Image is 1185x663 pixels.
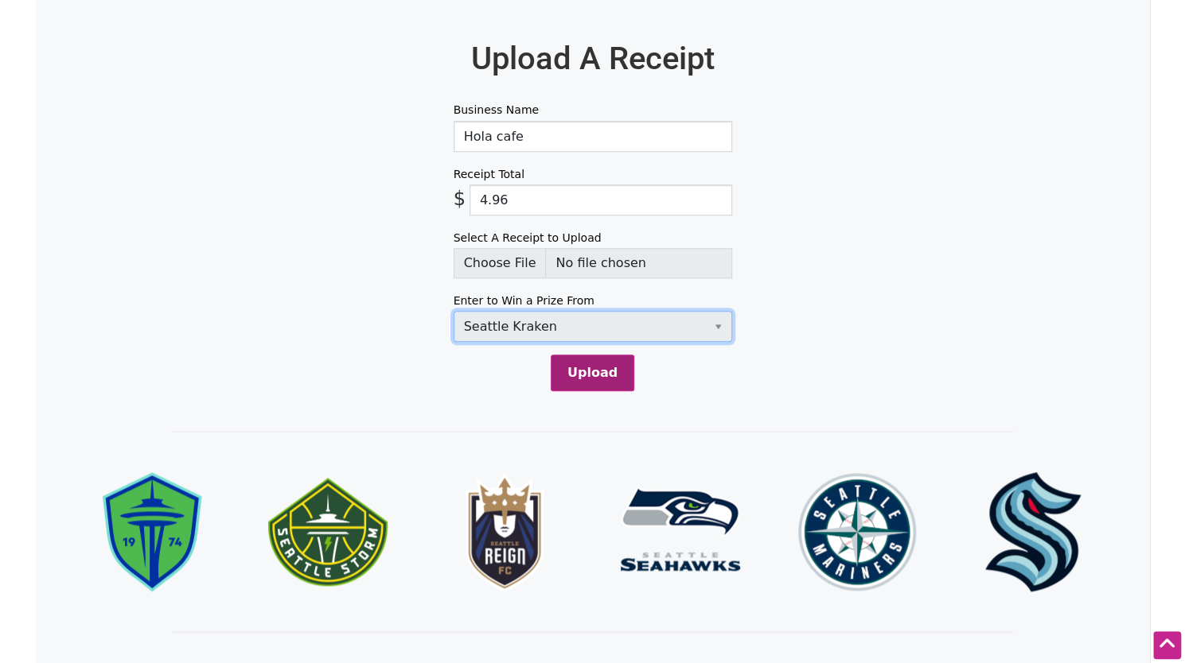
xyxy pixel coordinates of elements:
label: Business Name [454,100,732,120]
div: Scroll Back to Top [1153,631,1181,659]
span: $ [454,184,470,215]
button: Upload [551,355,634,391]
label: Select A Receipt to Upload [454,228,732,248]
label: Enter to Win a Prize From [454,291,732,311]
label: Receipt Total [454,165,732,184]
